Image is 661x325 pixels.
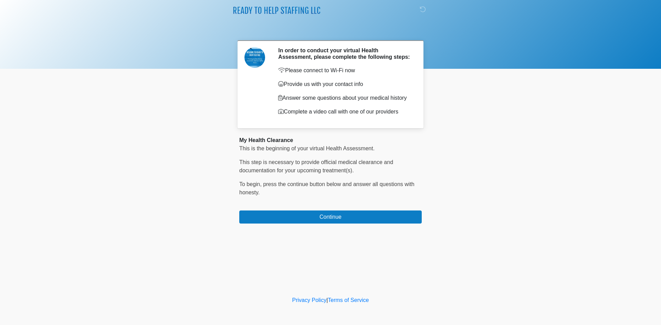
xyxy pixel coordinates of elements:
[239,159,393,173] span: This step is necessary to provide official medical clearance and documentation for your upcoming ...
[278,80,411,88] p: Provide us with your contact info
[232,5,321,14] img: Ready To Help Staffing Logo
[239,210,422,224] button: Continue
[239,181,415,195] span: To begin, ﻿﻿﻿﻿﻿﻿﻿﻿﻿﻿﻿﻿﻿﻿﻿﻿﻿﻿press the continue button below and answer all questions with honesty.
[292,297,327,303] a: Privacy Policy
[278,66,411,75] p: Please connect to Wi-Fi now
[328,297,369,303] a: Terms of Service
[278,94,411,102] p: Answer some questions about your medical history
[278,47,411,60] h2: In order to conduct your virtual Health Assessment, please complete the following steps:
[278,108,411,116] p: Complete a video call with one of our providers
[239,145,375,151] span: This is the beginning of your virtual Health Assessment.
[326,297,328,303] a: |
[234,25,427,37] h1: ‎ ‎ ‎
[239,136,422,144] div: My Health Clearance
[244,47,265,68] img: Agent Avatar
